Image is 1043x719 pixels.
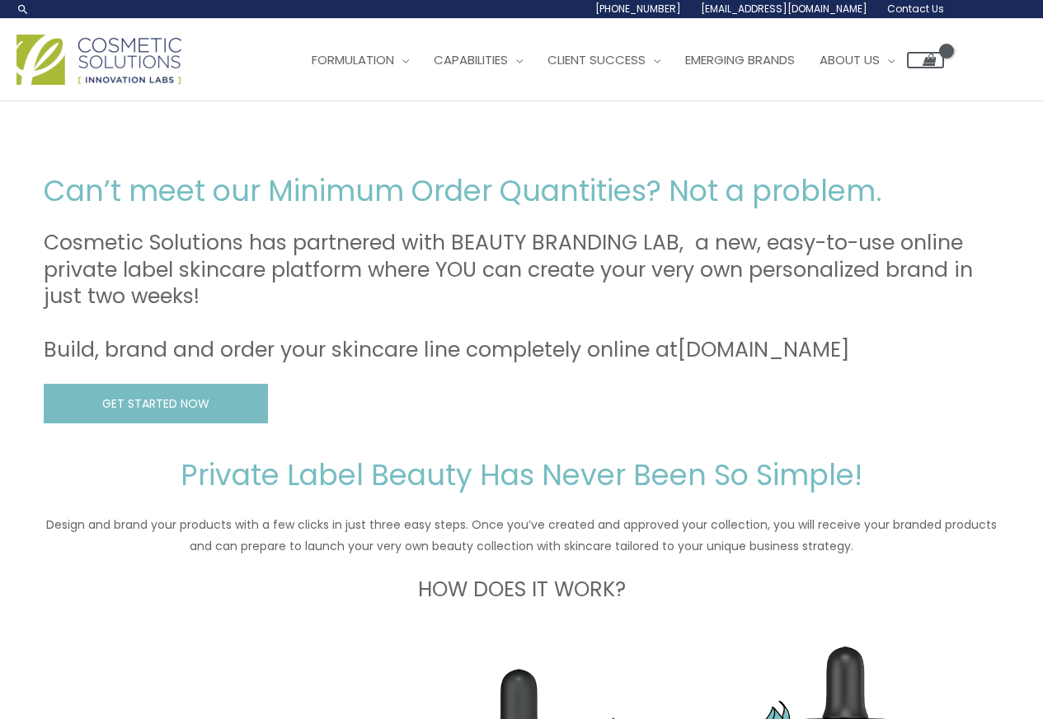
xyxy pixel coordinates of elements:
h3: HOW DOES IT WORK? [44,577,1000,604]
a: Emerging Brands [673,35,807,85]
span: About Us [820,51,880,68]
a: About Us [807,35,907,85]
span: Formulation [312,51,394,68]
span: Contact Us [887,2,944,16]
h3: Cosmetic Solutions has partnered with BEAUTY BRANDING LAB, a new, easy-to-use online private labe... [44,230,1000,364]
nav: Site Navigation [287,35,944,85]
h2: Private Label Beauty Has Never Been So Simple! [44,456,1000,494]
h2: Can’t meet our Minimum Order Quantities? Not a problem. [44,172,1000,210]
p: Design and brand your products with a few clicks in just three easy steps. Once you’ve created an... [44,514,1000,557]
a: Formulation [299,35,421,85]
span: [PHONE_NUMBER] [595,2,681,16]
a: Search icon link [16,2,30,16]
span: Client Success [547,51,646,68]
img: Cosmetic Solutions Logo [16,35,181,85]
span: Capabilities [434,51,508,68]
span: Emerging Brands [685,51,795,68]
a: [DOMAIN_NAME] [678,335,850,364]
a: Capabilities [421,35,535,85]
span: [EMAIL_ADDRESS][DOMAIN_NAME] [701,2,867,16]
a: Client Success [535,35,673,85]
a: View Shopping Cart, empty [907,52,944,68]
a: GET STARTED NOW [44,384,268,424]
